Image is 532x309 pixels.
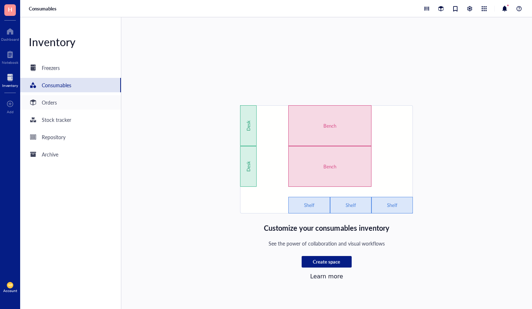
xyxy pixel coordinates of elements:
[42,116,71,124] div: Stock tracker
[8,284,12,287] span: MP
[240,105,413,213] img: Empty state
[7,110,14,114] div: Add
[20,112,121,127] a: Stock tracker
[8,5,12,14] span: H
[20,147,121,162] a: Archive
[302,256,352,268] button: Create space
[1,26,19,41] a: Dashboard
[2,60,18,65] div: Notebook
[20,61,121,75] a: Freezers
[310,273,343,280] a: Learn more
[3,288,17,293] div: Account
[2,49,18,65] a: Notebook
[1,37,19,41] div: Dashboard
[42,133,66,141] div: Repository
[313,259,340,265] span: Create space
[20,130,121,144] a: Repository
[2,83,18,88] div: Inventory
[264,222,389,234] div: Customize your consumables inventory
[42,64,60,72] div: Freezers
[269,239,385,247] div: See the power of collaboration and visual workflows
[2,72,18,88] a: Inventory
[20,95,121,110] a: Orders
[42,98,57,106] div: Orders
[42,150,58,158] div: Archive
[29,5,58,12] a: Consumables
[20,78,121,92] a: Consumables
[42,81,71,89] div: Consumables
[20,35,121,49] div: Inventory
